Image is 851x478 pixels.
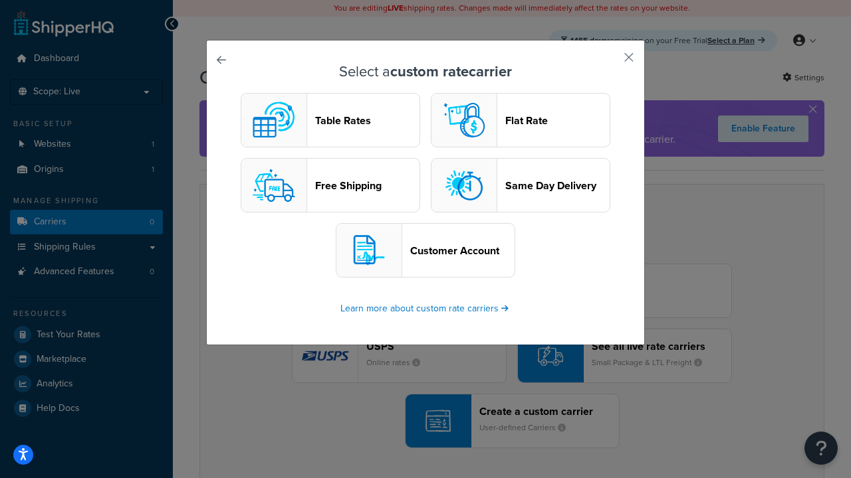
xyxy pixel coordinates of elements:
a: Learn more about custom rate carriers [340,301,511,315]
h3: Select a [240,64,611,80]
img: flat logo [437,94,491,147]
header: Same Day Delivery [505,179,610,192]
button: customerAccount logoCustomer Account [336,223,515,278]
header: Table Rates [315,114,420,127]
img: customerAccount logo [342,224,396,277]
button: sameday logoSame Day Delivery [431,158,610,212]
button: free logoFree Shipping [241,158,420,212]
header: Flat Rate [505,114,610,127]
header: Free Shipping [315,179,420,192]
img: sameday logo [437,159,491,212]
header: Customer Account [410,244,515,257]
strong: custom rate carrier [390,60,512,82]
button: custom logoTable Rates [241,93,420,147]
img: custom logo [247,94,301,147]
img: free logo [247,159,301,212]
button: flat logoFlat Rate [431,93,610,147]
